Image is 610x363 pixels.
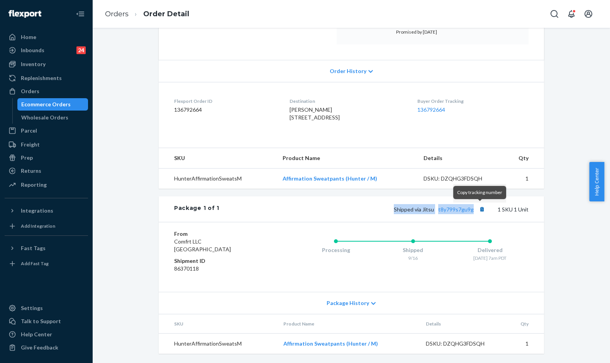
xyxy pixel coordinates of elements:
a: Home [5,31,88,43]
span: Copy tracking number [457,189,502,195]
div: DSKU: DZQHG3FDSQH [426,340,498,348]
dd: 136792664 [174,106,277,114]
dt: From [174,230,266,238]
div: Prep [21,154,33,162]
div: Add Fast Tag [21,260,49,267]
dd: 86370118 [174,265,266,273]
div: Package 1 of 1 [174,204,219,214]
div: Reporting [21,181,47,189]
th: Product Name [277,314,420,334]
th: Qty [502,148,544,169]
ol: breadcrumbs [99,3,195,26]
span: Shipped via Jitsu [394,206,487,213]
div: Give Feedback [21,344,58,351]
div: Talk to Support [21,317,61,325]
a: 136792664 [417,106,445,113]
a: t8y799s7gu9g [438,206,474,213]
div: 1 SKU 1 Unit [219,204,529,214]
div: Integrations [21,207,53,215]
a: Prep [5,152,88,164]
button: Close Navigation [73,6,88,22]
th: SKU [159,148,276,169]
div: Replenishments [21,74,62,82]
a: Wholesale Orders [17,111,88,124]
a: Orders [105,10,129,18]
a: Help Center [5,328,88,341]
dt: Shipment ID [174,257,266,265]
div: Add Integration [21,223,55,229]
a: Add Integration [5,220,88,232]
div: [DATE] 7am PDT [451,255,529,261]
div: Orders [21,87,39,95]
div: Returns [21,167,41,175]
a: Ecommerce Orders [17,98,88,111]
div: Help Center [21,331,52,338]
div: 24 [76,46,86,54]
td: HunterAffirmationSweatsM [159,169,276,189]
a: Returns [5,165,88,177]
span: Package History [327,299,369,307]
button: Open account menu [581,6,596,22]
th: Qty [505,314,544,334]
div: Processing [297,246,374,254]
a: Affirmation Sweatpants (Hunter / M) [283,340,378,347]
dt: Destination [290,98,405,104]
div: Parcel [21,127,37,135]
button: Copy tracking number [477,204,487,214]
div: 9/16 [374,255,452,261]
td: HunterAffirmationSweatsM [159,334,277,354]
button: Give Feedback [5,341,88,354]
a: Freight [5,138,88,151]
button: Open notifications [564,6,579,22]
div: Fast Tags [21,244,46,252]
a: Add Fast Tag [5,257,88,270]
button: Help Center [589,162,604,201]
span: Comfrt LLC [GEOGRAPHIC_DATA] [174,238,231,252]
div: Wholesale Orders [21,114,68,121]
td: 1 [502,169,544,189]
button: Fast Tags [5,242,88,254]
a: Inbounds24 [5,44,88,56]
div: Ecommerce Orders [21,101,71,108]
p: Promised by [DATE] [396,29,469,35]
a: Talk to Support [5,315,88,327]
th: SKU [159,314,277,334]
a: Parcel [5,124,88,137]
a: Reporting [5,179,88,191]
dt: Buyer Order Tracking [417,98,529,104]
a: Order Detail [143,10,189,18]
div: Inbounds [21,46,44,54]
span: Order History [330,67,366,75]
div: Delivered [451,246,529,254]
a: Replenishments [5,72,88,84]
div: DSKU: DZQHG3FDSQH [424,175,496,182]
div: Settings [21,304,43,312]
a: Settings [5,302,88,314]
a: Inventory [5,58,88,70]
div: Home [21,33,36,41]
img: Flexport logo [8,10,41,18]
th: Details [420,314,505,334]
button: Integrations [5,205,88,217]
button: Open Search Box [547,6,562,22]
th: Details [417,148,502,169]
td: 1 [505,334,544,354]
span: [PERSON_NAME] [STREET_ADDRESS] [290,106,340,121]
dt: Flexport Order ID [174,98,277,104]
div: Inventory [21,60,46,68]
div: Freight [21,141,40,148]
a: Orders [5,85,88,97]
div: Shipped [374,246,452,254]
th: Product Name [276,148,417,169]
a: Affirmation Sweatpants (Hunter / M) [283,175,377,182]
